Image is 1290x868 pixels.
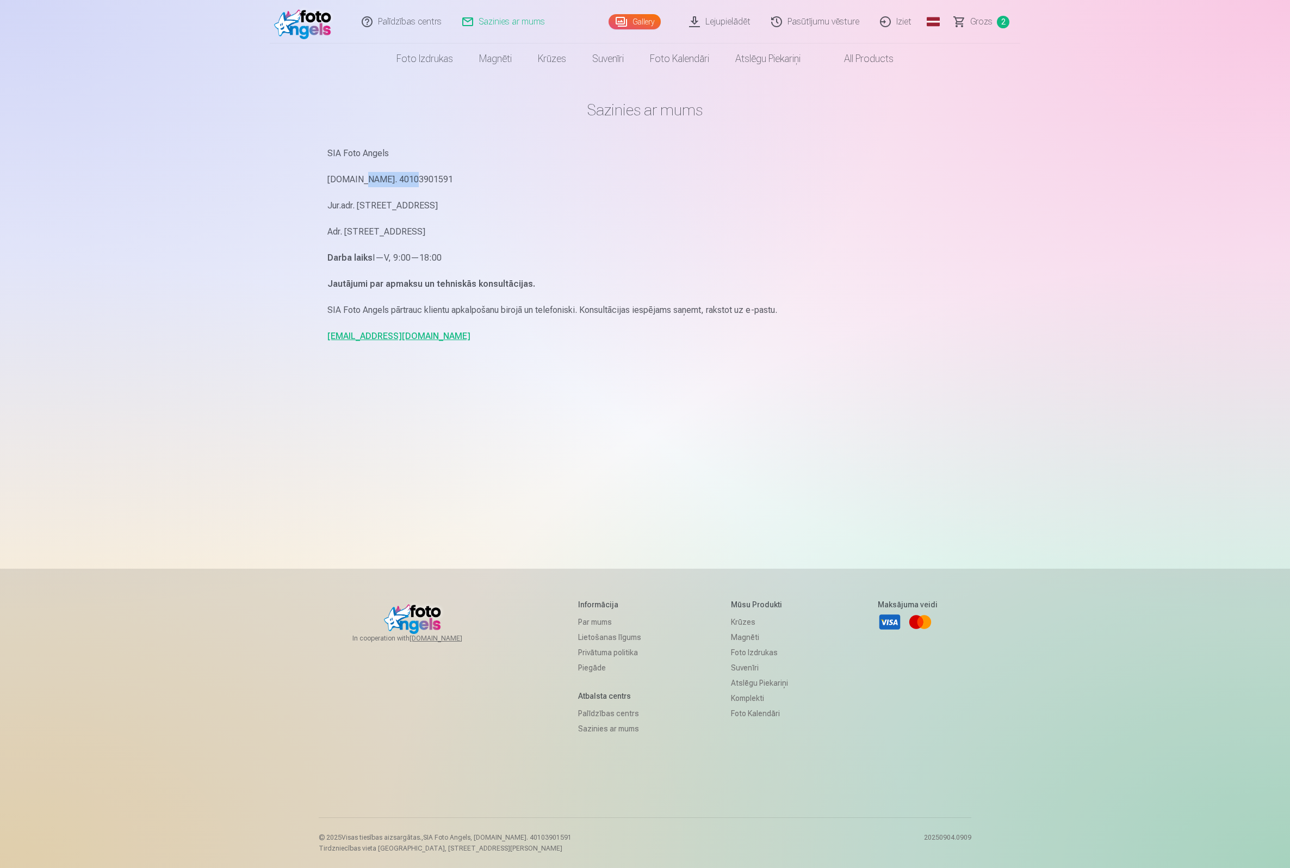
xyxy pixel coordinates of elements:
[578,706,641,721] a: Palīdzības centrs
[466,44,525,74] a: Magnēti
[327,303,963,318] p: SIA Foto Angels pārtrauc klientu apkalpošanu birojā un telefoniski. Konsultācijas iespējams saņem...
[731,691,788,706] a: Komplekti
[383,44,466,74] a: Foto izdrukas
[578,691,641,701] h5: Atbalsta centrs
[878,599,938,610] h5: Maksājuma veidi
[327,250,963,266] p: I—V, 9:00—18:00
[578,614,641,630] a: Par mums
[327,146,963,161] p: SIA Foto Angels
[997,16,1009,28] span: 2
[731,645,788,660] a: Foto izdrukas
[731,675,788,691] a: Atslēgu piekariņi
[579,44,637,74] a: Suvenīri
[410,634,488,643] a: [DOMAIN_NAME]
[731,630,788,645] a: Magnēti
[327,172,963,187] p: [DOMAIN_NAME]. 40103901591
[327,198,963,213] p: Jur.adr. [STREET_ADDRESS]
[814,44,907,74] a: All products
[327,279,535,289] strong: Jautājumi par apmaksu un tehniskās konsultācijas.
[274,4,337,39] img: /fa1
[578,599,641,610] h5: Informācija
[731,599,788,610] h5: Mūsu produkti
[722,44,814,74] a: Atslēgu piekariņi
[578,645,641,660] a: Privātuma politika
[327,100,963,120] h1: Sazinies ar mums
[878,610,902,634] a: Visa
[731,614,788,630] a: Krūzes
[319,844,572,853] p: Tirdzniecības vieta [GEOGRAPHIC_DATA], [STREET_ADDRESS][PERSON_NAME]
[908,610,932,634] a: Mastercard
[924,833,971,853] p: 20250904.0909
[327,253,373,263] strong: Darba laiks
[578,721,641,736] a: Sazinies ar mums
[327,224,963,239] p: Adr. [STREET_ADDRESS]
[731,660,788,675] a: Suvenīri
[731,706,788,721] a: Foto kalendāri
[609,14,661,29] a: Gallery
[578,660,641,675] a: Piegāde
[319,833,572,842] p: © 2025 Visas tiesības aizsargātas. ,
[637,44,722,74] a: Foto kalendāri
[352,634,488,643] span: In cooperation with
[423,834,572,841] span: SIA Foto Angels, [DOMAIN_NAME]. 40103901591
[327,331,470,341] a: [EMAIL_ADDRESS][DOMAIN_NAME]
[525,44,579,74] a: Krūzes
[578,630,641,645] a: Lietošanas līgums
[970,15,993,28] span: Grozs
